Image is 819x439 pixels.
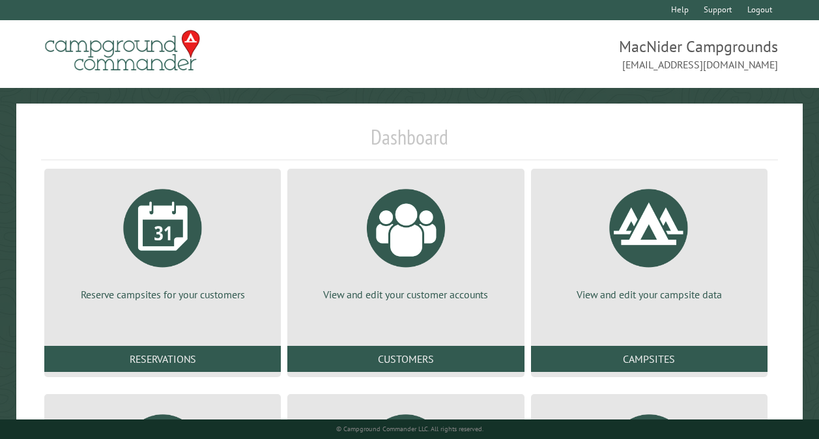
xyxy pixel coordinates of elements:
[531,346,768,372] a: Campsites
[410,36,779,72] span: MacNider Campgrounds [EMAIL_ADDRESS][DOMAIN_NAME]
[41,124,778,160] h1: Dashboard
[303,179,508,302] a: View and edit your customer accounts
[547,287,752,302] p: View and edit your campsite data
[44,346,281,372] a: Reservations
[336,425,483,433] small: © Campground Commander LLC. All rights reserved.
[547,179,752,302] a: View and edit your campsite data
[60,287,265,302] p: Reserve campsites for your customers
[41,25,204,76] img: Campground Commander
[303,287,508,302] p: View and edit your customer accounts
[60,179,265,302] a: Reserve campsites for your customers
[287,346,524,372] a: Customers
